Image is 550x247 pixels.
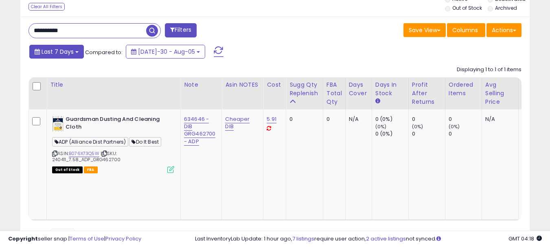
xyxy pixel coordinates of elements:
[138,48,195,56] span: [DATE]-30 - Aug-05
[66,116,164,133] b: Guardsman Dusting And Cleaning Cloth
[267,81,283,89] div: Cost
[184,115,215,146] a: 634646 - DIB GRG462700 - ADP
[225,115,250,131] a: Cheaper DIB
[449,81,478,98] div: Ordered Items
[349,81,368,98] div: Days Cover
[452,4,482,11] label: Out of Stock
[52,137,128,146] span: ADP (Alliance Dist Partners)
[195,235,542,243] div: Last InventoryLab Update: 1 hour ago, require user action, not synced.
[29,45,84,59] button: Last 7 Days
[366,235,406,243] a: 2 active listings
[485,116,512,123] div: N/A
[449,116,482,123] div: 0
[184,81,218,89] div: Note
[85,48,123,56] span: Compared to:
[412,130,445,138] div: 0
[50,81,177,89] div: Title
[412,123,423,130] small: (0%)
[375,81,405,98] div: Days In Stock
[326,116,339,123] div: 0
[452,26,478,34] span: Columns
[267,115,276,123] a: 5.91
[8,235,141,243] div: seller snap | |
[165,23,197,37] button: Filters
[485,81,515,106] div: Avg Selling Price
[375,116,408,123] div: 0 (0%)
[225,81,260,89] div: Asin NOTES
[449,130,482,138] div: 0
[286,77,323,109] th: Please note that this number is a calculation based on your required days of coverage and your ve...
[52,116,64,132] img: 41MKJKzhV2L._SL40_.jpg
[42,48,74,56] span: Last 7 Days
[84,166,98,173] span: FBA
[403,23,446,37] button: Save View
[52,166,83,173] span: All listings that are currently out of stock and unavailable for purchase on Amazon
[375,123,387,130] small: (0%)
[326,81,342,106] div: FBA Total Qty
[447,23,485,37] button: Columns
[129,137,161,146] span: Do It Best
[69,150,99,157] a: B076X73Q5W
[495,4,517,11] label: Archived
[8,235,38,243] strong: Copyright
[70,235,104,243] a: Terms of Use
[349,116,366,123] div: N/A
[289,81,320,98] div: Sugg Qty Replenish
[126,45,205,59] button: [DATE]-30 - Aug-05
[508,235,542,243] span: 2025-08-13 04:18 GMT
[52,150,121,162] span: | SKU: 240411_7.58_ADP_GRG462700
[222,77,263,109] th: CSV column name: cust_attr_1_ Asin NOTES
[449,123,460,130] small: (0%)
[486,23,522,37] button: Actions
[52,116,174,172] div: ASIN:
[412,81,442,106] div: Profit After Returns
[289,116,317,123] div: 0
[28,3,65,11] div: Clear All Filters
[375,98,380,105] small: Days In Stock.
[412,116,445,123] div: 0
[105,235,141,243] a: Privacy Policy
[457,66,522,74] div: Displaying 1 to 1 of 1 items
[375,130,408,138] div: 0 (0%)
[292,235,314,243] a: 7 listings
